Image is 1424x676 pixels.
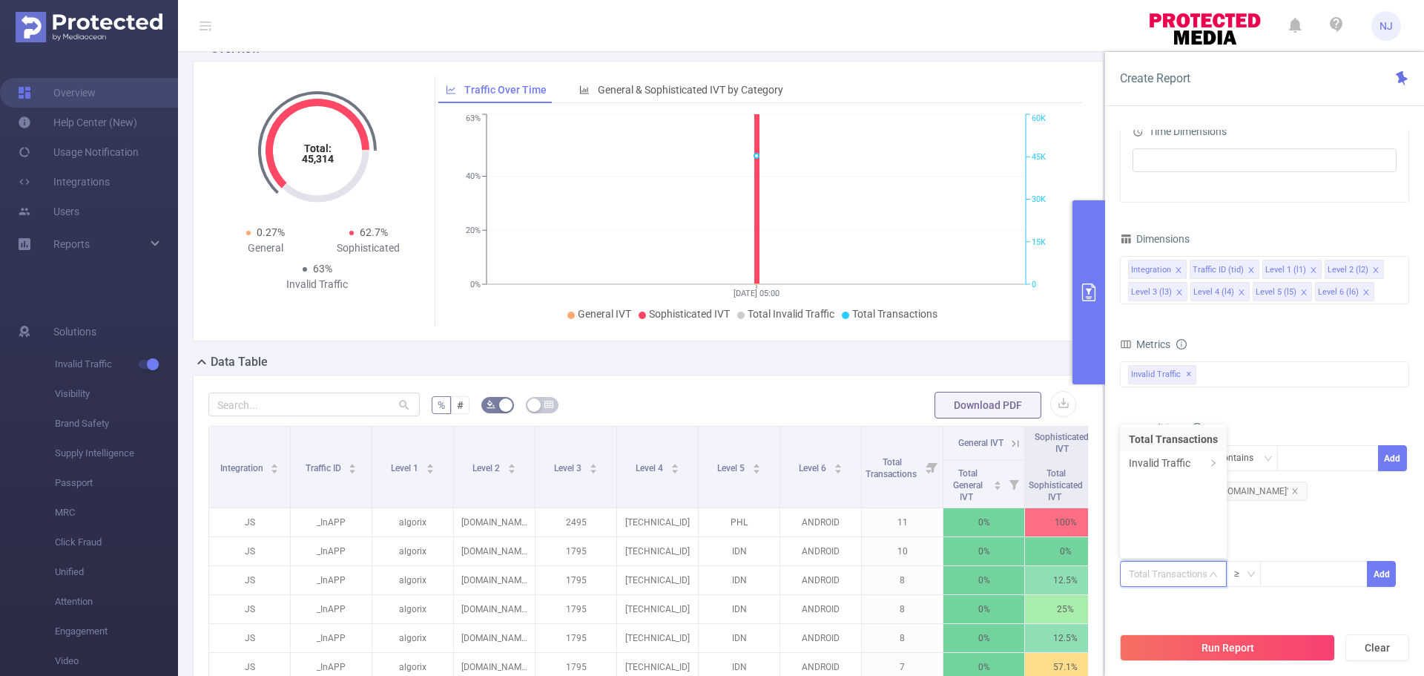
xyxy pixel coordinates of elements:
button: Run Report [1120,634,1335,661]
p: JS [209,508,290,536]
i: icon: caret-down [834,467,842,472]
div: Sort [752,462,761,470]
div: Level 4 (l4) [1193,283,1234,302]
i: icon: close [1300,289,1308,298]
div: ≥ [1234,562,1250,586]
p: JS [209,537,290,565]
span: Passport [55,468,178,498]
span: Dimensions [1120,233,1190,245]
i: icon: caret-down [271,467,279,472]
button: Add [1378,445,1407,471]
h2: Data Table [211,353,268,371]
div: Sort [348,462,357,470]
p: PHL [699,508,779,536]
p: 12.5% [1025,566,1106,594]
p: [TECHNICAL_ID] [617,624,698,652]
i: icon: info-circle [1176,339,1187,350]
div: Sort [270,462,279,470]
div: Level 1 (l1) [1265,260,1306,280]
div: Level 3 (l3) [1131,283,1172,302]
span: Level 3 [554,463,584,473]
button: Clear [1345,634,1409,661]
tspan: 40% [466,172,481,182]
span: Traffic Over Time [464,84,547,96]
span: General IVT [578,308,631,320]
span: Traffic ID [306,463,343,473]
p: 1795 [535,624,616,652]
i: icon: caret-down [994,484,1002,488]
span: Level 4 [636,463,665,473]
i: icon: caret-down [752,467,760,472]
p: algorix [372,595,453,623]
p: _InAPP [291,508,372,536]
div: Sophisticated [317,240,421,256]
i: icon: close [1176,289,1183,298]
p: algorix [372,624,453,652]
p: ANDROID [780,508,861,536]
div: Invalid Traffic [266,277,369,292]
span: Invalid Traffic [55,350,178,379]
div: Traffic ID (tid) [1193,260,1244,280]
p: algorix [372,508,453,536]
span: Level 6 [799,463,828,473]
tspan: 0% [470,280,481,289]
span: Engagement [55,617,178,646]
div: Level 2 (l2) [1328,260,1368,280]
p: 100% [1025,508,1106,536]
li: Level 4 (l4) [1190,282,1250,301]
div: Level 6 (l6) [1318,283,1359,302]
input: filter select [1137,151,1139,169]
p: 0% [1025,537,1106,565]
tspan: 63% [466,114,481,124]
span: Visibility [55,379,178,409]
p: 11 [862,508,943,536]
span: Attention [55,587,178,617]
p: 8 [862,566,943,594]
li: Integration [1128,260,1187,279]
a: Reports [53,229,90,259]
i: icon: caret-up [994,479,1002,483]
p: 0% [943,624,1024,652]
i: Filter menu [922,427,943,508]
p: 1795 [535,566,616,594]
i: icon: caret-up [426,462,434,466]
i: icon: table [544,400,553,409]
a: Usage Notification [18,137,139,167]
i: icon: line-chart [446,85,456,95]
i: icon: caret-up [670,462,679,466]
p: IDN [699,537,779,565]
i: icon: caret-up [349,462,357,466]
span: Unified [55,557,178,587]
i: Filter menu [1085,460,1106,508]
p: algorix [372,537,453,565]
i: icon: caret-up [589,462,597,466]
tspan: 0 [1032,280,1036,289]
span: Create Report [1120,71,1190,85]
i: icon: bg-colors [487,400,495,409]
p: [DOMAIN_NAME] [454,595,535,623]
tspan: 60K [1032,114,1046,124]
p: IDN [699,566,779,594]
span: Conditions [1136,422,1202,434]
div: Sort [426,462,435,470]
span: Level 1 [391,463,421,473]
span: Integration [220,463,266,473]
p: _InAPP [291,566,372,594]
tspan: 30K [1032,195,1046,205]
i: icon: caret-down [507,467,515,472]
p: [DOMAIN_NAME] [454,566,535,594]
i: icon: caret-up [834,462,842,466]
i: icon: caret-down [349,467,357,472]
p: 2495 [535,508,616,536]
p: 10 [862,537,943,565]
span: Solutions [53,317,96,347]
p: [TECHNICAL_ID] [617,595,698,623]
tspan: Total: [303,142,331,154]
p: [TECHNICAL_ID] [617,508,698,536]
span: Metrics [1120,338,1170,350]
i: icon: info-circle [1192,423,1202,433]
i: icon: caret-up [271,462,279,466]
li: Level 1 (l1) [1262,260,1322,279]
li: Invalid Traffic [1120,451,1227,475]
i: icon: caret-down [670,467,679,472]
